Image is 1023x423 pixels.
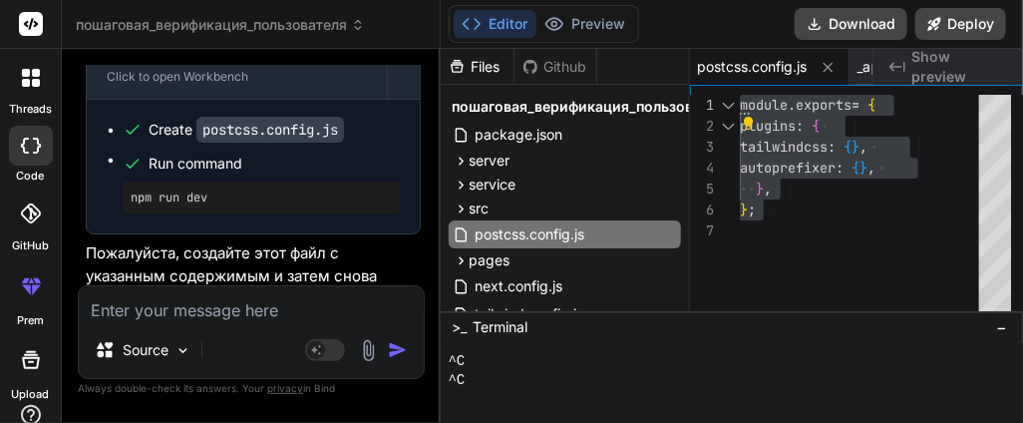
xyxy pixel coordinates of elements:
span: , [859,138,867,156]
img: Pick Models [174,342,191,359]
div: Create [149,120,344,140]
span: : [836,159,844,177]
span: plugins [740,117,796,135]
div: 4 [690,158,714,179]
span: >_ [453,317,468,337]
p: Пожалуйста, создайте этот файл с указанным содержимым и затем снова запустите . Это должно решить... [86,242,421,332]
label: GitHub [12,237,49,254]
span: server [470,151,511,171]
span: _app.tsx [857,57,913,77]
div: 2 [690,116,714,137]
span: next.config.js [474,274,565,298]
span: пошаговая_верификация_пользователя [76,15,365,35]
div: 3 [690,137,714,158]
div: Github [514,57,596,77]
span: { [867,96,875,114]
button: Восстановление postcss.config.jsClick to open Workbench [87,33,387,99]
span: postcss.config.js [474,222,587,246]
span: : [828,138,836,156]
span: ; [748,201,756,218]
span: = [852,96,859,114]
span: : [796,117,804,135]
span: privacy [267,382,303,394]
code: postcss.config.js [196,117,344,143]
button: Preview [536,10,634,38]
pre: npm run dev [131,190,392,206]
span: tailwind.config.js [474,302,586,326]
div: 1 [690,95,714,116]
img: attachment [357,339,380,362]
span: ^C [449,352,466,371]
span: autoprefixer [740,159,836,177]
span: package.json [474,123,565,147]
label: Upload [12,386,50,403]
div: 6 [690,200,714,220]
label: threads [9,101,52,118]
button: Download [795,8,907,40]
span: postcss.config.js [698,57,808,77]
span: Terminal [474,317,528,337]
p: Source [123,340,169,360]
span: } [756,180,764,198]
div: Click to open Workbench [107,69,367,85]
span: pages [470,250,511,270]
div: Click to collapse the range. [716,116,742,137]
span: Show preview [911,47,1007,87]
span: ^C [449,371,466,390]
span: , [764,180,772,198]
span: } [740,201,748,218]
div: Click to collapse the range. [716,95,742,116]
span: пошаговая_верификация_пользователя [453,97,733,117]
div: Show Code Actions (Ctrl+.) [740,116,756,132]
button: − [992,311,1011,343]
span: { [812,117,820,135]
button: Deploy [915,8,1006,40]
span: exports [796,96,852,114]
span: service [470,175,516,195]
span: { [844,138,852,156]
span: − [996,317,1007,337]
span: } [852,138,859,156]
span: } [859,159,867,177]
button: Editor [454,10,536,38]
span: tailwindcss [740,138,828,156]
label: prem [17,312,44,329]
span: src [470,199,490,218]
span: Run command [149,154,400,174]
label: code [17,168,45,185]
span: { [852,159,859,177]
p: Always double-check its answers. Your in Bind [78,379,425,398]
span: module [740,96,788,114]
div: Files [441,57,513,77]
img: icon [388,340,408,360]
span: . [788,96,796,114]
span: , [867,159,875,177]
div: 7 [690,220,714,241]
div: 5 [690,179,714,200]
